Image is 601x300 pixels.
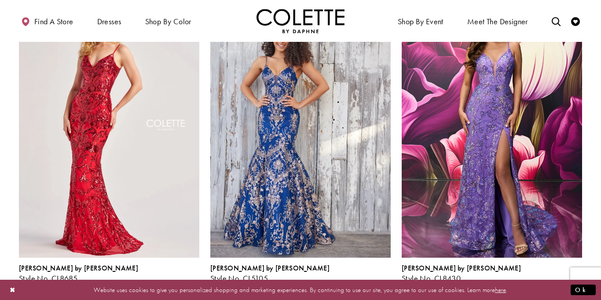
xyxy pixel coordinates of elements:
[569,9,582,33] a: Check Wishlist
[95,9,124,33] span: Dresses
[257,9,344,33] a: Visit Home Page
[550,9,563,33] a: Toggle search
[210,264,330,283] div: Colette by Daphne Style No. CL5105
[19,263,138,273] span: [PERSON_NAME] by [PERSON_NAME]
[19,9,75,33] a: Find a store
[19,273,77,283] span: Style No. CL8685
[402,263,521,273] span: [PERSON_NAME] by [PERSON_NAME]
[97,17,121,26] span: Dresses
[396,9,446,33] span: Shop By Event
[145,17,191,26] span: Shop by color
[63,284,538,296] p: Website uses cookies to give you personalized shopping and marketing experiences. By continuing t...
[19,264,138,283] div: Colette by Daphne Style No. CL8685
[210,273,268,283] span: Style No. CL5105
[465,9,530,33] a: Meet the designer
[34,17,73,26] span: Find a store
[210,263,330,273] span: [PERSON_NAME] by [PERSON_NAME]
[571,284,596,295] button: Submit Dialog
[467,17,528,26] span: Meet the designer
[402,264,521,283] div: Colette by Daphne Style No. CL8430
[495,285,506,294] a: here
[5,282,20,297] button: Close Dialog
[143,9,194,33] span: Shop by color
[257,9,344,33] img: Colette by Daphne
[402,273,461,283] span: Style No. CL8430
[398,17,443,26] span: Shop By Event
